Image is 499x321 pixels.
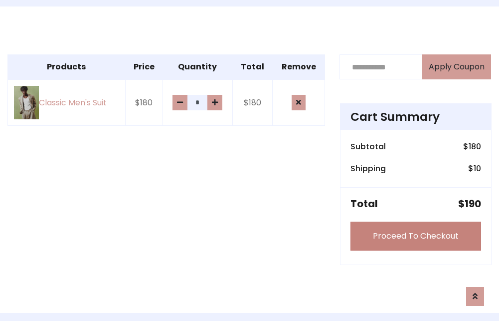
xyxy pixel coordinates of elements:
a: Proceed To Checkout [350,222,481,251]
span: 180 [469,141,481,152]
h5: $ [458,198,481,210]
h4: Cart Summary [350,110,481,124]
a: Classic Men's Suit [14,86,119,119]
td: $180 [125,79,163,125]
span: 10 [474,163,481,174]
th: Remove [273,55,325,80]
h6: Subtotal [350,142,386,151]
th: Price [125,55,163,80]
th: Products [8,55,126,80]
th: Total [232,55,273,80]
h6: $ [468,164,481,173]
button: Apply Coupon [422,54,491,79]
h6: Shipping [350,164,386,173]
h5: Total [350,198,378,210]
td: $180 [232,79,273,125]
span: 190 [465,197,481,211]
th: Quantity [163,55,232,80]
h6: $ [463,142,481,151]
